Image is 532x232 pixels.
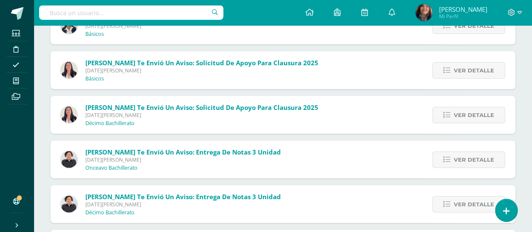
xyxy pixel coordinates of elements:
[85,209,135,216] p: Décimo Bachillerato
[85,156,281,163] span: [DATE][PERSON_NAME]
[85,192,281,201] span: [PERSON_NAME] te envió un aviso: Entrega de notas 3 unidad
[454,63,494,78] span: Ver detalle
[61,196,77,213] img: af13c187359f7083575757c8f4a3b81d.png
[61,17,77,34] img: 20874f825104fd09c1ed90767e55c7cc.png
[61,151,77,168] img: af13c187359f7083575757c8f4a3b81d.png
[416,4,432,21] img: 4a670a1482afde15e9519be56e5ae8a2.png
[85,75,104,82] p: Básicos
[85,120,135,127] p: Décimo Bachillerato
[85,201,281,208] span: [DATE][PERSON_NAME]
[85,22,316,29] span: [DATE][PERSON_NAME]
[454,107,494,123] span: Ver detalle
[85,31,104,37] p: Básicos
[61,107,77,123] img: af3bce2a071dd75594e74c1929a941ec.png
[85,103,318,112] span: [PERSON_NAME] te envió un aviso: Solicitud de apoyo para clausura 2025
[439,5,487,13] span: [PERSON_NAME]
[85,67,318,74] span: [DATE][PERSON_NAME]
[61,62,77,79] img: af3bce2a071dd75594e74c1929a941ec.png
[39,5,223,20] input: Busca un usuario...
[439,13,487,20] span: Mi Perfil
[85,59,318,67] span: [PERSON_NAME] te envió un aviso: Solicitud de apoyo para clausura 2025
[85,165,138,171] p: Onceavo Bachillerato
[454,152,494,168] span: Ver detalle
[454,197,494,212] span: Ver detalle
[454,18,494,34] span: Ver detalle
[85,112,318,119] span: [DATE][PERSON_NAME]
[85,148,281,156] span: [PERSON_NAME] te envió un aviso: Entrega de notas 3 unidad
